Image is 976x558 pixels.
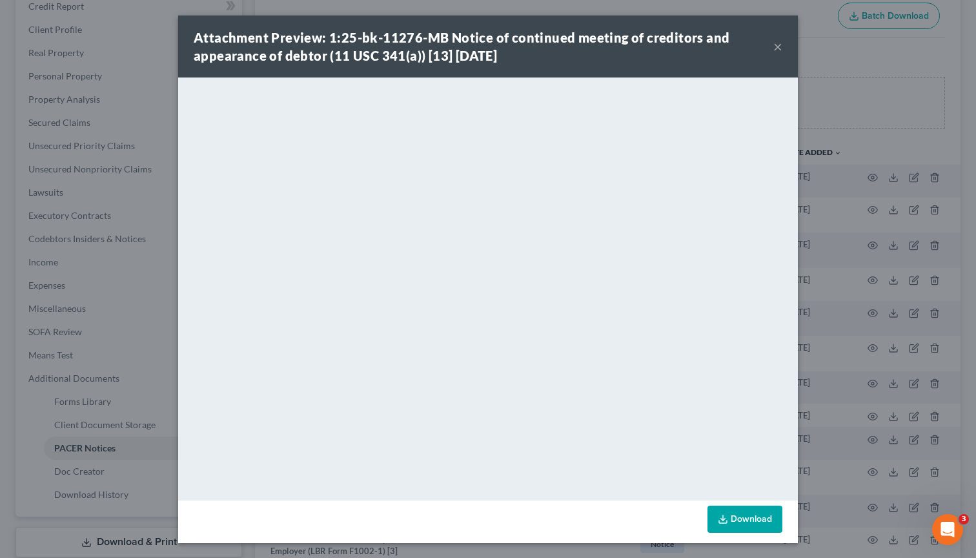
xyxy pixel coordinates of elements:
button: × [773,39,782,54]
iframe: Intercom live chat [932,514,963,545]
iframe: <object ng-attr-data='[URL][DOMAIN_NAME]' type='application/pdf' width='100%' height='650px'></ob... [178,77,798,497]
strong: Attachment Preview: 1:25-bk-11276-MB Notice of continued meeting of creditors and appearance of d... [194,30,729,63]
a: Download [707,506,782,533]
span: 3 [959,514,969,524]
